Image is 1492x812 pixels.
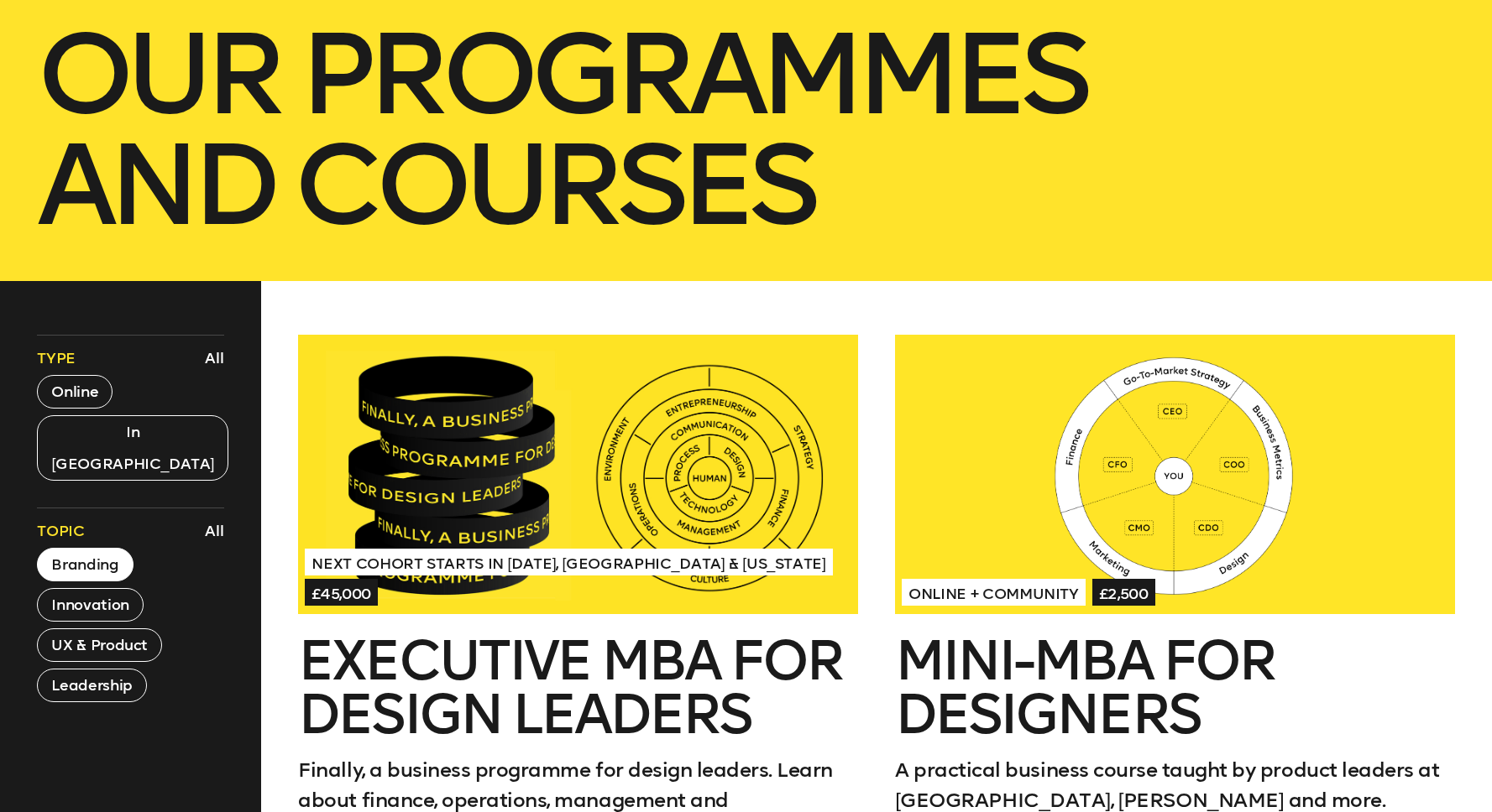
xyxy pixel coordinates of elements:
button: Branding [37,548,133,581]
button: UX & Product [37,628,162,662]
h2: Executive MBA for Design Leaders [298,634,857,742]
span: £2,500 [1092,579,1155,606]
span: £45,000 [305,579,378,606]
button: Innovation [37,588,143,622]
button: Online [37,375,113,409]
span: Topic [37,521,84,541]
span: Online + Community [902,579,1086,606]
span: Type [37,348,76,368]
button: All [201,344,228,372]
button: Leadership [37,669,146,702]
h2: Mini-MBA for Designers [895,634,1454,742]
h1: our Programmes and courses [37,19,1454,241]
button: In [GEOGRAPHIC_DATA] [37,415,228,481]
button: All [201,517,228,545]
span: Next Cohort Starts in [DATE], [GEOGRAPHIC_DATA] & [US_STATE] [305,549,832,575]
